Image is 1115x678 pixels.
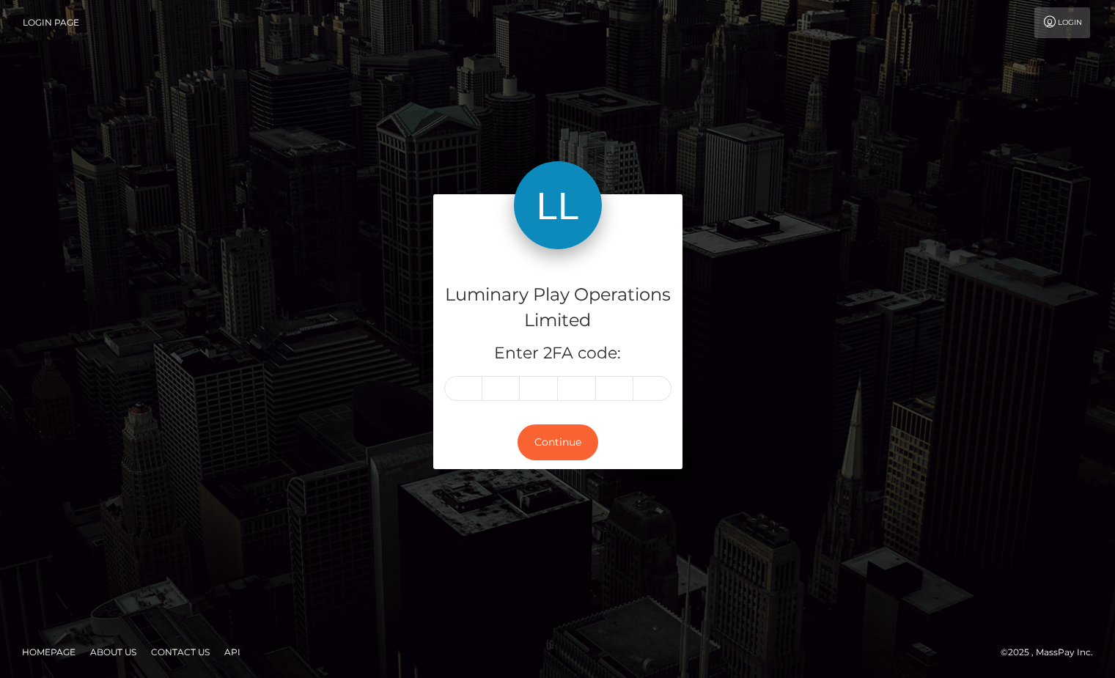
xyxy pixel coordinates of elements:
[16,641,81,663] a: Homepage
[145,641,216,663] a: Contact Us
[514,161,602,249] img: Luminary Play Operations Limited
[444,282,671,334] h4: Luminary Play Operations Limited
[444,342,671,365] h5: Enter 2FA code:
[218,641,246,663] a: API
[84,641,142,663] a: About Us
[518,424,598,460] button: Continue
[1034,7,1090,38] a: Login
[23,7,79,38] a: Login Page
[1001,644,1104,660] div: © 2025 , MassPay Inc.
